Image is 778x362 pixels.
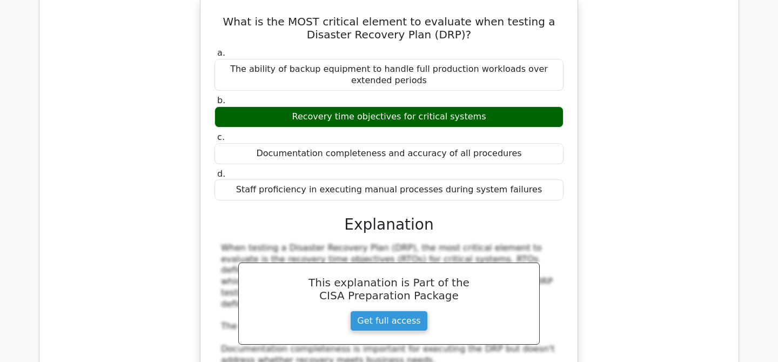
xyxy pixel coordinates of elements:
span: d. [217,169,225,179]
h5: What is the MOST critical element to evaluate when testing a Disaster Recovery Plan (DRP)? [213,15,565,41]
div: Recovery time objectives for critical systems [214,106,564,128]
div: Staff proficiency in executing manual processes during system failures [214,179,564,200]
span: b. [217,95,225,105]
h3: Explanation [221,216,557,234]
div: Documentation completeness and accuracy of all procedures [214,143,564,164]
span: c. [217,132,225,142]
span: a. [217,48,225,58]
div: The ability of backup equipment to handle full production workloads over extended periods [214,59,564,91]
a: Get full access [350,311,427,331]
